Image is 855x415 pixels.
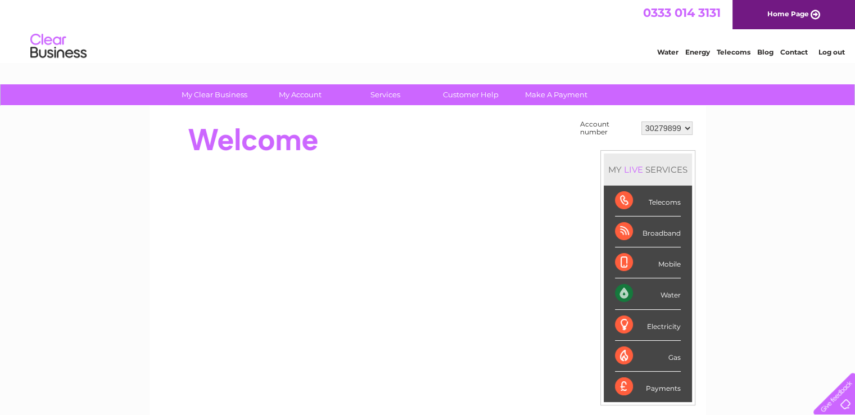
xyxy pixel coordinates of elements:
[615,278,681,309] div: Water
[717,48,750,56] a: Telecoms
[615,372,681,402] div: Payments
[615,247,681,278] div: Mobile
[622,164,645,175] div: LIVE
[615,341,681,372] div: Gas
[643,6,721,20] a: 0333 014 3131
[818,48,844,56] a: Log out
[615,310,681,341] div: Electricity
[424,84,517,105] a: Customer Help
[510,84,603,105] a: Make A Payment
[30,29,87,64] img: logo.png
[757,48,773,56] a: Blog
[657,48,678,56] a: Water
[615,186,681,216] div: Telecoms
[577,118,639,139] td: Account number
[339,84,432,105] a: Services
[168,84,261,105] a: My Clear Business
[162,6,694,55] div: Clear Business is a trading name of Verastar Limited (registered in [GEOGRAPHIC_DATA] No. 3667643...
[780,48,808,56] a: Contact
[685,48,710,56] a: Energy
[604,154,692,186] div: MY SERVICES
[615,216,681,247] div: Broadband
[254,84,346,105] a: My Account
